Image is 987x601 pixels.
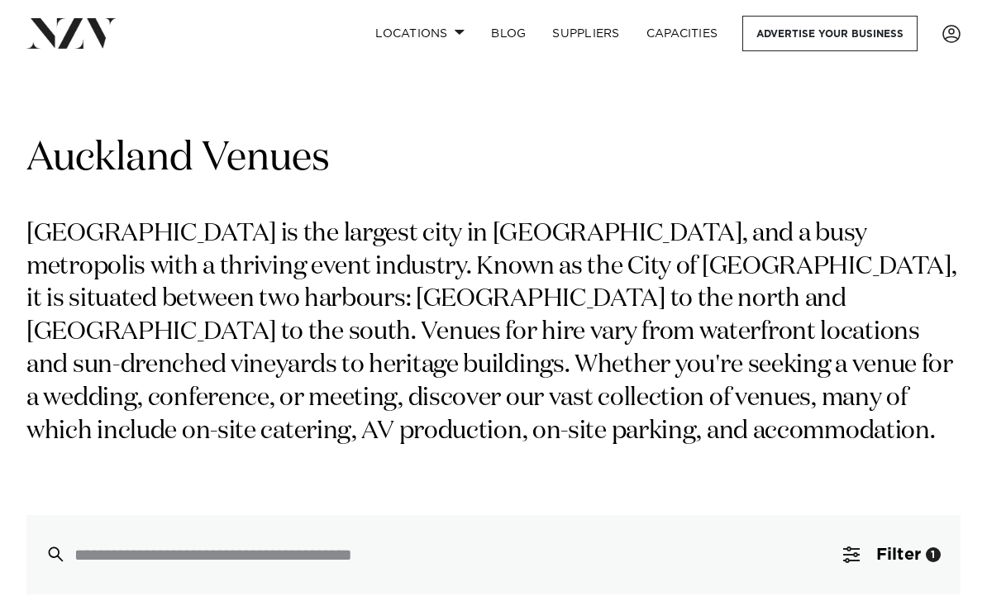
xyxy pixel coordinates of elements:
[26,133,961,185] h1: Auckland Venues
[876,546,921,563] span: Filter
[742,16,918,51] a: Advertise your business
[926,547,941,562] div: 1
[633,16,732,51] a: Capacities
[26,218,961,449] p: [GEOGRAPHIC_DATA] is the largest city in [GEOGRAPHIC_DATA], and a busy metropolis with a thriving...
[539,16,632,51] a: SUPPLIERS
[823,515,961,594] button: Filter1
[362,16,478,51] a: Locations
[26,18,117,48] img: nzv-logo.png
[478,16,539,51] a: BLOG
